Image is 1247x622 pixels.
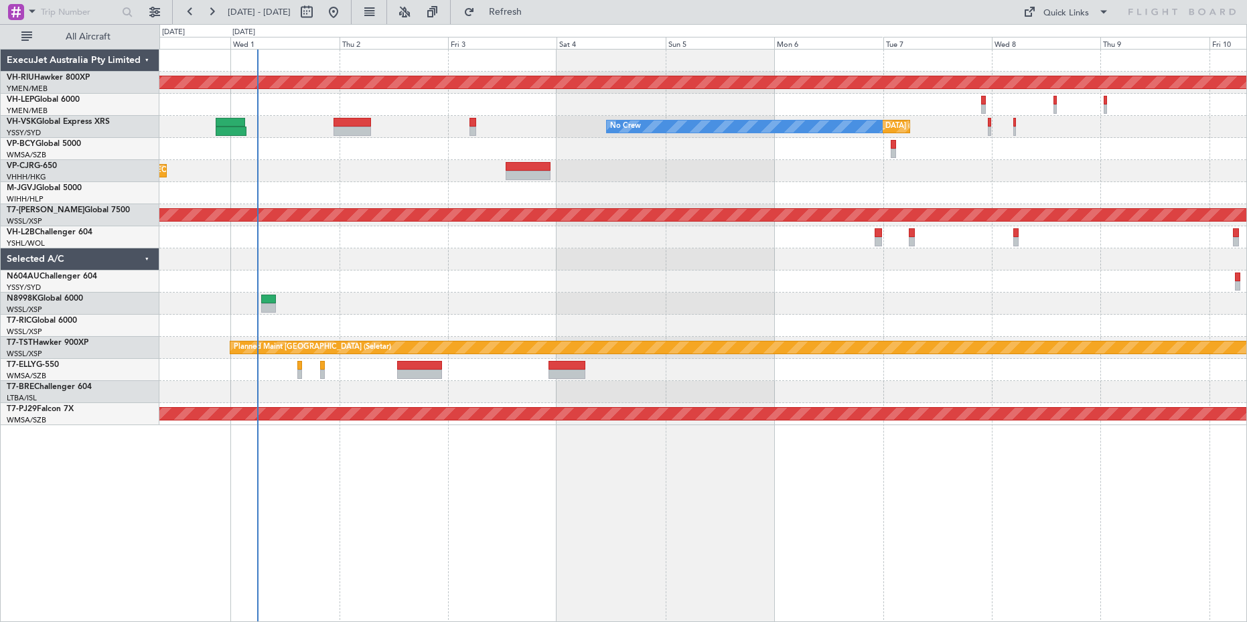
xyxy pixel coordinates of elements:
[7,96,80,104] a: VH-LEPGlobal 6000
[7,327,42,337] a: WSSL/XSP
[7,228,35,236] span: VH-L2B
[478,7,534,17] span: Refresh
[7,405,37,413] span: T7-PJ29
[7,140,35,148] span: VP-BCY
[7,206,130,214] a: T7-[PERSON_NAME]Global 7500
[7,118,36,126] span: VH-VSK
[340,37,448,49] div: Thu 2
[7,361,36,369] span: T7-ELLY
[7,162,34,170] span: VP-CJR
[7,339,33,347] span: T7-TST
[7,162,57,170] a: VP-CJRG-650
[232,27,255,38] div: [DATE]
[7,118,110,126] a: VH-VSKGlobal Express XRS
[228,6,291,18] span: [DATE] - [DATE]
[7,150,46,160] a: WMSA/SZB
[7,273,40,281] span: N604AU
[230,37,339,49] div: Wed 1
[7,172,46,182] a: VHHH/HKG
[7,393,37,403] a: LTBA/ISL
[7,283,41,293] a: YSSY/SYD
[7,383,34,391] span: T7-BRE
[7,106,48,116] a: YMEN/MEB
[557,37,665,49] div: Sat 4
[7,194,44,204] a: WIHH/HLP
[7,305,42,315] a: WSSL/XSP
[7,371,46,381] a: WMSA/SZB
[7,339,88,347] a: T7-TSTHawker 900XP
[234,337,391,358] div: Planned Maint [GEOGRAPHIC_DATA] (Seletar)
[7,84,48,94] a: YMEN/MEB
[35,32,141,42] span: All Aircraft
[1100,37,1209,49] div: Thu 9
[610,116,641,137] div: No Crew
[7,415,46,425] a: WMSA/SZB
[7,74,34,82] span: VH-RIU
[162,27,185,38] div: [DATE]
[992,37,1100,49] div: Wed 8
[15,26,145,48] button: All Aircraft
[7,317,77,325] a: T7-RICGlobal 6000
[7,184,82,192] a: M-JGVJGlobal 5000
[7,383,92,391] a: T7-BREChallenger 604
[7,273,97,281] a: N604AUChallenger 604
[122,37,230,49] div: Tue 30
[7,140,81,148] a: VP-BCYGlobal 5000
[7,74,90,82] a: VH-RIUHawker 800XP
[774,37,883,49] div: Mon 6
[7,361,59,369] a: T7-ELLYG-550
[7,295,38,303] span: N8998K
[7,405,74,413] a: T7-PJ29Falcon 7X
[457,1,538,23] button: Refresh
[7,128,41,138] a: YSSY/SYD
[7,238,45,248] a: YSHL/WOL
[7,295,83,303] a: N8998KGlobal 6000
[7,96,34,104] span: VH-LEP
[1043,7,1089,20] div: Quick Links
[7,349,42,359] a: WSSL/XSP
[41,2,118,22] input: Trip Number
[448,37,557,49] div: Fri 3
[666,37,774,49] div: Sun 5
[7,206,84,214] span: T7-[PERSON_NAME]
[7,228,92,236] a: VH-L2BChallenger 604
[7,216,42,226] a: WSSL/XSP
[1017,1,1116,23] button: Quick Links
[7,317,31,325] span: T7-RIC
[883,37,992,49] div: Tue 7
[7,184,36,192] span: M-JGVJ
